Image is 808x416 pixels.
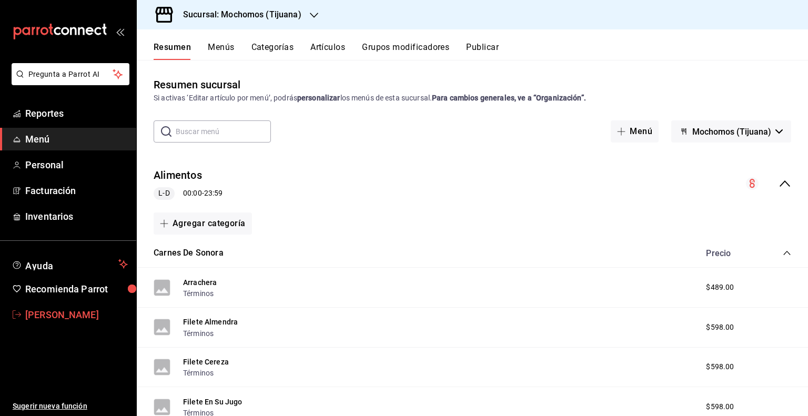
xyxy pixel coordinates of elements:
button: Términos [183,288,214,299]
div: collapse-menu-row [137,159,808,208]
span: $598.00 [706,401,734,412]
button: Alimentos [154,168,202,183]
span: Personal [25,158,128,172]
span: $489.00 [706,282,734,293]
h3: Sucursal: Mochomos (Tijuana) [175,8,301,21]
span: Reportes [25,106,128,120]
a: Pregunta a Parrot AI [7,76,129,87]
span: Inventarios [25,209,128,224]
span: Mochomos (Tijuana) [692,127,771,137]
span: L-D [154,188,174,199]
div: Si activas ‘Editar artículo por menú’, podrás los menús de esta sucursal. [154,93,791,104]
button: Filete En Su Jugo [183,397,243,407]
button: Filete Cereza [183,357,229,367]
button: Términos [183,328,214,339]
span: Pregunta a Parrot AI [28,69,113,80]
button: Filete Almendra [183,317,238,327]
strong: personalizar [297,94,340,102]
div: Precio [695,248,763,258]
div: navigation tabs [154,42,808,60]
button: Arrachera [183,277,217,288]
button: Categorías [251,42,294,60]
button: Mochomos (Tijuana) [671,120,791,143]
button: Grupos modificadores [362,42,449,60]
span: Facturación [25,184,128,198]
div: Resumen sucursal [154,77,240,93]
strong: Para cambios generales, ve a “Organización”. [432,94,586,102]
button: Menús [208,42,234,60]
button: Agregar categoría [154,212,252,235]
button: Términos [183,368,214,378]
span: $598.00 [706,322,734,333]
input: Buscar menú [176,121,271,142]
button: Carnes De Sonora [154,247,224,259]
span: Menú [25,132,128,146]
button: Publicar [466,42,499,60]
span: $598.00 [706,361,734,372]
button: Artículos [310,42,345,60]
span: Ayuda [25,258,114,270]
span: Sugerir nueva función [13,401,128,412]
button: open_drawer_menu [116,27,124,36]
button: collapse-category-row [783,249,791,257]
span: Recomienda Parrot [25,282,128,296]
button: Pregunta a Parrot AI [12,63,129,85]
button: Resumen [154,42,191,60]
span: [PERSON_NAME] [25,308,128,322]
div: 00:00 - 23:59 [154,187,223,200]
button: Menú [611,120,659,143]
